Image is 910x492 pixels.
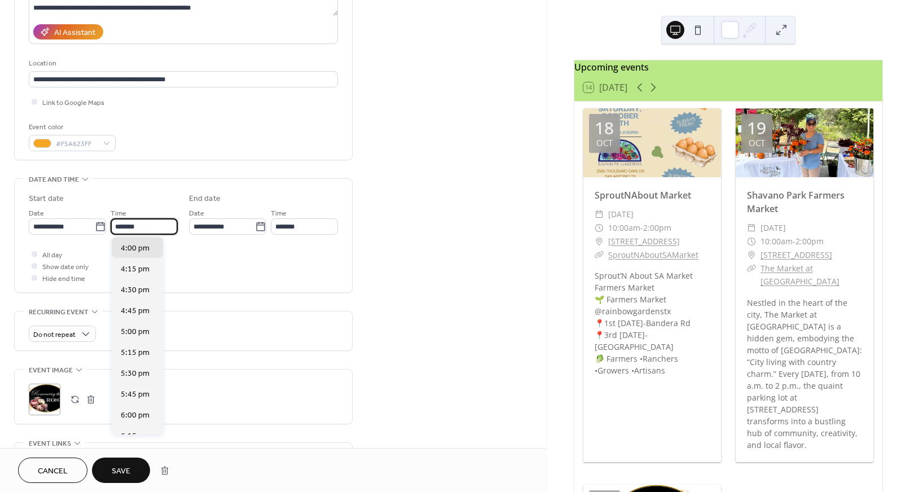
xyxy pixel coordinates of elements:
[747,221,756,235] div: ​
[608,208,634,221] span: [DATE]
[29,58,336,69] div: Location
[121,243,150,254] span: 4:00 pm
[595,221,604,235] div: ​
[42,249,62,261] span: All day
[749,139,765,147] div: Oct
[189,208,204,219] span: Date
[760,263,839,287] a: The Market at [GEOGRAPHIC_DATA]
[29,174,79,186] span: Date and time
[42,273,85,285] span: Hide end time
[271,208,287,219] span: Time
[121,284,150,296] span: 4:30 pm
[121,410,150,421] span: 6:00 pm
[121,326,150,338] span: 5:00 pm
[640,221,643,235] span: -
[121,430,150,442] span: 6:15 pm
[92,458,150,483] button: Save
[121,305,150,317] span: 4:45 pm
[643,221,671,235] span: 2:00pm
[54,27,95,39] div: AI Assistant
[121,263,150,275] span: 4:15 pm
[736,297,873,451] div: Nestled in the heart of the city, The Market at [GEOGRAPHIC_DATA] is a hidden gem, embodying the ...
[795,235,824,248] span: 2:00pm
[29,438,71,450] span: Event links
[595,120,614,137] div: 18
[29,193,64,205] div: Start date
[747,235,756,248] div: ​
[42,97,104,109] span: Link to Google Maps
[189,193,221,205] div: End date
[33,24,103,39] button: AI Assistant
[595,189,691,201] a: SproutNAbout Market
[121,389,150,401] span: 5:45 pm
[121,368,150,380] span: 5:30 pm
[747,189,845,215] a: Shavano Park Farmers Market
[38,465,68,477] span: Cancel
[29,121,113,133] div: Event color
[760,235,793,248] span: 10:00am
[29,208,44,219] span: Date
[595,235,604,248] div: ​
[760,248,832,262] a: [STREET_ADDRESS]
[112,465,130,477] span: Save
[760,221,786,235] span: [DATE]
[18,458,87,483] button: Cancel
[608,249,698,260] a: SproutNAboutSAMarket
[56,138,98,150] span: #F5A623FF
[111,208,126,219] span: Time
[574,60,882,74] div: Upcoming events
[33,328,76,341] span: Do not repeat
[42,261,89,273] span: Show date only
[121,347,150,359] span: 5:15 pm
[29,364,73,376] span: Event image
[747,120,766,137] div: 19
[595,248,604,262] div: ​
[29,306,89,318] span: Recurring event
[595,208,604,221] div: ​
[608,221,640,235] span: 10:00am
[793,235,795,248] span: -
[747,248,756,262] div: ​
[596,139,613,147] div: Oct
[747,262,756,275] div: ​
[29,384,60,415] div: ;
[608,235,680,248] a: [STREET_ADDRESS]
[583,270,721,376] div: Sprout’N About SA Market Farmers Market 🌱 Farmers Market @rainbowgardenstx 📍1st [DATE]-Bandera Rd...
